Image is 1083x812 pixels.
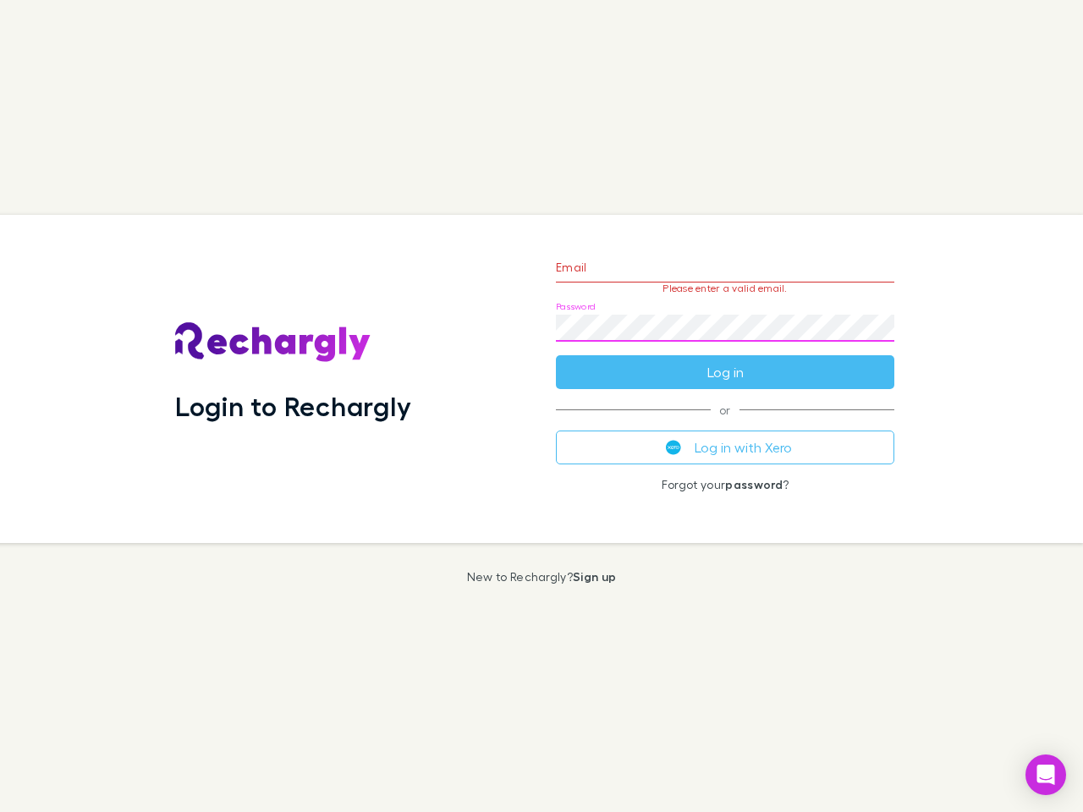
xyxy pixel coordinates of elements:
[556,478,894,491] p: Forgot your ?
[467,570,617,584] p: New to Rechargly?
[556,355,894,389] button: Log in
[556,300,596,313] label: Password
[175,390,411,422] h1: Login to Rechargly
[556,431,894,464] button: Log in with Xero
[1025,754,1066,795] div: Open Intercom Messenger
[573,569,616,584] a: Sign up
[175,322,371,363] img: Rechargly's Logo
[666,440,681,455] img: Xero's logo
[556,283,894,294] p: Please enter a valid email.
[725,477,783,491] a: password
